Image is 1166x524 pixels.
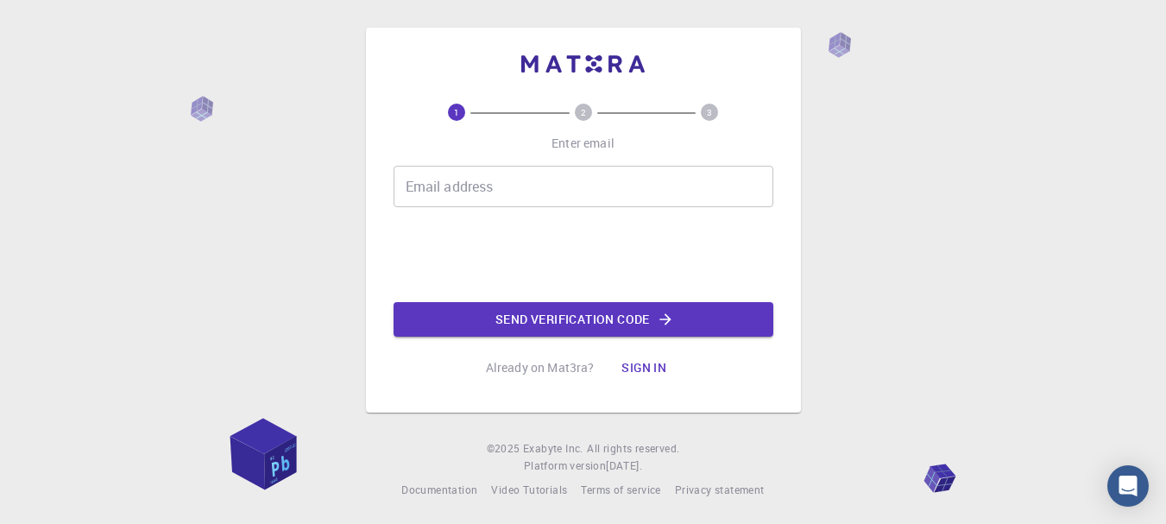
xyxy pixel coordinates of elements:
[606,458,642,475] a: [DATE].
[401,483,477,496] span: Documentation
[707,106,712,118] text: 3
[401,482,477,499] a: Documentation
[587,440,679,458] span: All rights reserved.
[452,221,715,288] iframe: reCAPTCHA
[675,482,765,499] a: Privacy statement
[523,441,583,455] span: Exabyte Inc.
[608,350,680,385] button: Sign in
[606,458,642,472] span: [DATE] .
[394,302,773,337] button: Send verification code
[524,458,606,475] span: Platform version
[675,483,765,496] span: Privacy statement
[491,482,567,499] a: Video Tutorials
[551,135,615,152] p: Enter email
[1107,465,1149,507] div: Open Intercom Messenger
[581,106,586,118] text: 2
[454,106,459,118] text: 1
[523,440,583,458] a: Exabyte Inc.
[486,359,595,376] p: Already on Mat3ra?
[491,483,567,496] span: Video Tutorials
[487,440,523,458] span: © 2025
[581,482,660,499] a: Terms of service
[581,483,660,496] span: Terms of service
